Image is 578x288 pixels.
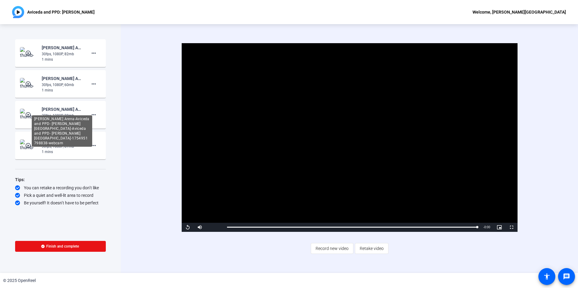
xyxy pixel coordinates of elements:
[42,44,82,51] div: [PERSON_NAME] Arena-Aviceda and PPD- [PERSON_NAME][GEOGRAPHIC_DATA]-Aviceda and PPD- [PERSON_NAME...
[15,176,106,183] div: Tips:
[20,47,38,59] img: thumb-nail
[15,200,106,206] div: Be yourself! It doesn’t have to be perfect
[42,51,82,57] div: 30fps, 1080P, 82mb
[484,226,490,229] span: 0:00
[20,109,38,121] img: thumb-nail
[20,78,38,90] img: thumb-nail
[462,251,571,281] iframe: Drift Widget Chat Controller
[25,112,32,118] mat-icon: play_circle_outline
[42,75,82,82] div: [PERSON_NAME] Arena-Aviceda and PPD- [PERSON_NAME][GEOGRAPHIC_DATA]-Aviceda and PPD- [PERSON_NAME...
[42,149,82,155] div: 1 mins
[227,227,477,228] div: Progress Bar
[25,81,32,87] mat-icon: play_circle_outline
[25,142,32,149] mat-icon: play_circle_outline
[42,82,82,88] div: 30fps, 1080P, 60mb
[46,244,79,249] span: Finish and complete
[194,223,206,232] button: Mute
[360,243,384,254] span: Retake video
[90,142,97,149] mat-icon: more_horiz
[505,223,518,232] button: Fullscreen
[316,243,349,254] span: Record new video
[20,139,38,152] img: thumb-nail
[90,111,97,118] mat-icon: more_horiz
[3,277,36,284] div: © 2025 OpenReel
[42,88,82,93] div: 1 mins
[182,223,194,232] button: Replay
[311,243,353,254] button: Record new video
[90,80,97,88] mat-icon: more_horiz
[32,115,92,147] div: [PERSON_NAME] Arena-Aviceda and PPD- [PERSON_NAME][GEOGRAPHIC_DATA]-Aviceda and PPD- [PERSON_NAME...
[355,243,388,254] button: Retake video
[15,241,106,252] button: Finish and complete
[15,192,106,198] div: Pick a quiet and well-lit area to record
[12,6,24,18] img: OpenReel logo
[493,223,505,232] button: Picture-in-Picture
[27,8,95,16] p: Aviceda and PPD: [PERSON_NAME]
[42,57,82,62] div: 1 mins
[15,185,106,191] div: You can retake a recording you don’t like
[472,8,566,16] div: Welcome, [PERSON_NAME][GEOGRAPHIC_DATA]
[90,50,97,57] mat-icon: more_horiz
[42,106,82,113] div: [PERSON_NAME] Arena-Aviceda and PPD- [PERSON_NAME][GEOGRAPHIC_DATA]-Aviceda and PPD- [PERSON_NAME...
[182,43,518,232] div: Video Player
[25,50,32,56] mat-icon: play_circle_outline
